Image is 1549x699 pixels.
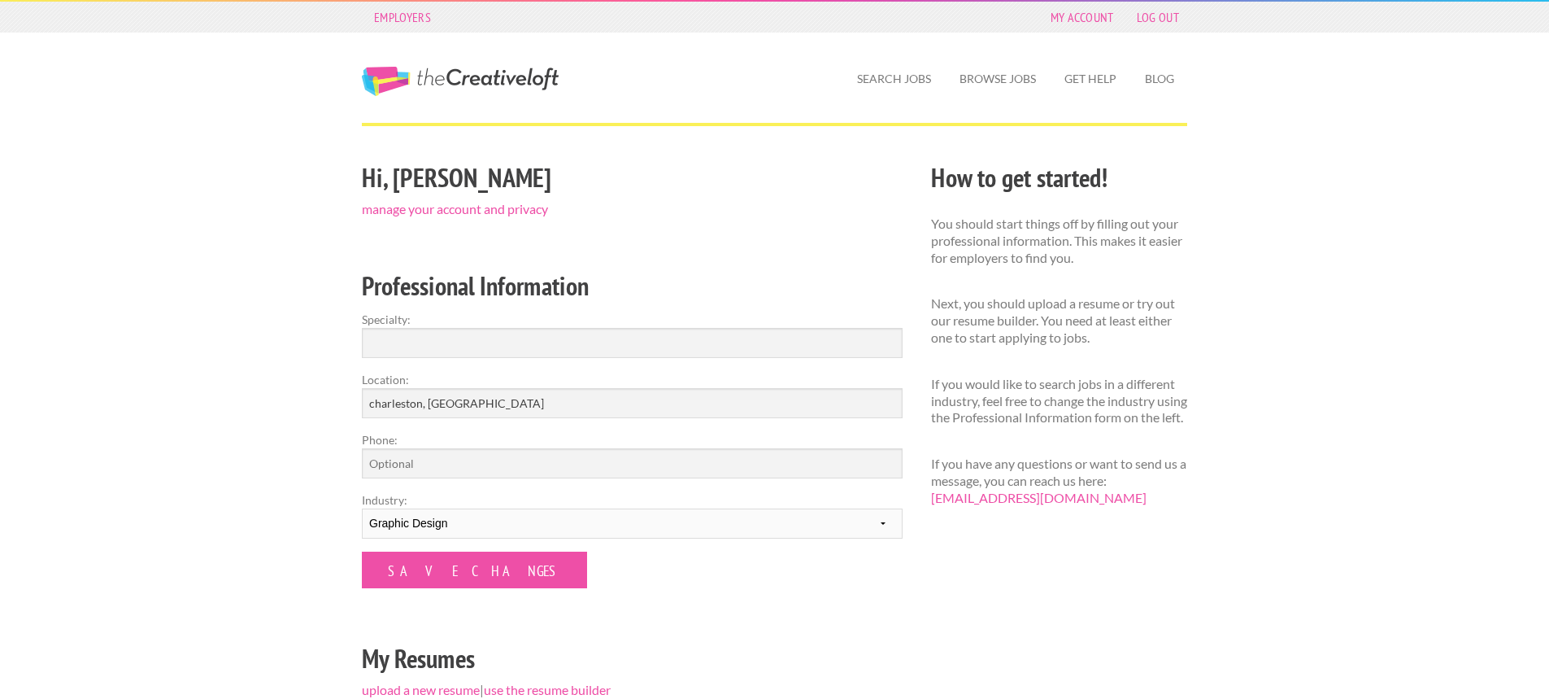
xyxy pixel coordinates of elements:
h2: How to get started! [931,159,1187,196]
h2: Hi, [PERSON_NAME] [362,159,903,196]
label: Industry: [362,491,903,509]
a: My Account [1042,6,1122,28]
a: Log Out [1129,6,1187,28]
a: [EMAIL_ADDRESS][DOMAIN_NAME] [931,490,1147,505]
a: Blog [1132,60,1187,98]
a: use the resume builder [484,682,611,697]
a: Browse Jobs [946,60,1049,98]
h2: Professional Information [362,268,903,304]
p: If you would like to search jobs in a different industry, feel free to change the industry using ... [931,376,1187,426]
label: Specialty: [362,311,903,328]
a: The Creative Loft [362,67,559,96]
label: Location: [362,371,903,388]
p: If you have any questions or want to send us a message, you can reach us here: [931,456,1187,506]
h2: My Resumes [362,640,903,677]
p: You should start things off by filling out your professional information. This makes it easier fo... [931,216,1187,266]
p: Next, you should upload a resume or try out our resume builder. You need at least either one to s... [931,295,1187,346]
input: Save Changes [362,552,587,588]
a: Get Help [1051,60,1129,98]
a: Search Jobs [844,60,944,98]
label: Phone: [362,431,903,448]
a: Employers [366,6,439,28]
input: e.g. New York, NY [362,388,903,418]
a: manage your account and privacy [362,201,548,216]
input: Optional [362,448,903,478]
a: upload a new resume [362,682,480,697]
